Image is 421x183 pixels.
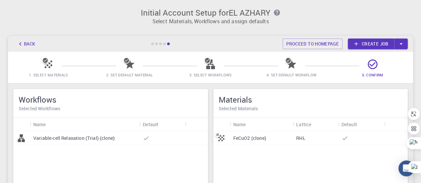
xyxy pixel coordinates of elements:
button: Back [13,39,39,49]
h3: Initial Account Setup for EL AZHARY [12,8,409,17]
button: Sort [246,119,256,130]
a: Proceed to homepage [283,39,342,49]
button: Sort [311,119,322,130]
a: Create job [348,39,394,49]
div: Icon [213,118,230,131]
span: 5. Confirm [362,72,383,77]
span: 3. Select Workflows [189,72,232,77]
h6: Selected Materials [219,105,403,112]
div: Default [338,118,384,131]
div: Default [139,118,185,131]
span: 1. Select Materials [29,72,68,77]
div: Name [30,118,139,131]
h5: Workflows [19,94,203,105]
span: 4. Set Default Workflow [267,72,316,77]
div: Open Intercom Messenger [398,160,414,176]
button: Sort [158,119,169,130]
span: 2. Set Default Material [106,72,153,77]
button: Sort [357,119,368,130]
div: Default [341,118,357,131]
div: Name [33,118,46,131]
p: RHL [296,135,305,141]
span: Assistance [11,5,43,11]
h5: Materials [219,94,403,105]
p: FeCuO2 (clone) [233,135,266,141]
div: Icon [13,118,30,131]
div: Lattice [293,118,338,131]
div: Name [233,118,246,131]
button: Sort [46,119,57,130]
h6: Selected Workflows [19,105,203,112]
div: Default [143,118,158,131]
div: Name [230,118,293,131]
p: Variable-cell Relaxation (Trial) (clone) [33,135,115,141]
p: Select Materials, Workflows and assign defaults [12,17,409,25]
div: Lattice [296,118,311,131]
